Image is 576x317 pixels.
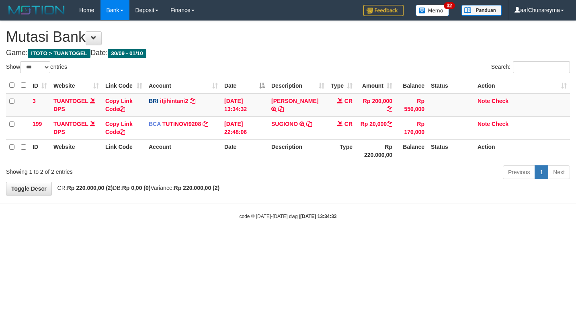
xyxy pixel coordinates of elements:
[6,4,67,16] img: MOTION_logo.png
[105,98,133,112] a: Copy Link Code
[53,98,88,104] a: TUANTOGEL
[478,121,490,127] a: Note
[203,121,208,127] a: Copy TUTINOVI9208 to clipboard
[174,185,220,191] strong: Rp 220.000,00 (2)
[428,78,474,93] th: Status
[102,139,146,162] th: Link Code
[146,139,221,162] th: Account
[271,121,298,127] a: SUGIONO
[503,165,535,179] a: Previous
[513,61,570,73] input: Search:
[328,139,356,162] th: Type
[146,78,221,93] th: Account: activate to sort column ascending
[535,165,548,179] a: 1
[300,214,336,219] strong: [DATE] 13:34:33
[363,5,404,16] img: Feedback.jpg
[6,182,52,196] a: Toggle Descr
[344,98,353,104] span: CR
[461,5,502,16] img: panduan.png
[221,78,268,93] th: Date: activate to sort column descending
[396,93,428,117] td: Rp 550,000
[474,78,570,93] th: Action: activate to sort column ascending
[149,98,158,104] span: BRI
[67,185,113,191] strong: Rp 220.000,00 (2)
[122,185,151,191] strong: Rp 0,00 (0)
[416,5,449,16] img: Button%20Memo.svg
[53,121,88,127] a: TUANTOGEL
[50,78,102,93] th: Website: activate to sort column ascending
[328,78,356,93] th: Type: activate to sort column ascending
[33,98,36,104] span: 3
[268,78,328,93] th: Description: activate to sort column ascending
[396,116,428,139] td: Rp 170,000
[356,78,396,93] th: Amount: activate to sort column ascending
[278,106,284,112] a: Copy MOSES HARIANTO to clipboard
[428,139,474,162] th: Status
[221,93,268,117] td: [DATE] 13:34:32
[492,121,508,127] a: Check
[53,185,220,191] span: CR: DB: Variance:
[50,116,102,139] td: DPS
[50,93,102,117] td: DPS
[149,121,161,127] span: BCA
[387,121,392,127] a: Copy Rp 20,000 to clipboard
[50,139,102,162] th: Website
[33,121,42,127] span: 199
[6,49,570,57] h4: Game: Date:
[160,98,188,104] a: itjihintani2
[105,121,133,135] a: Copy Link Code
[444,2,455,9] span: 32
[356,139,396,162] th: Rp 220.000,00
[387,106,392,112] a: Copy Rp 200,000 to clipboard
[492,98,508,104] a: Check
[478,98,490,104] a: Note
[306,121,312,127] a: Copy SUGIONO to clipboard
[6,61,67,73] label: Show entries
[102,78,146,93] th: Link Code: activate to sort column ascending
[221,139,268,162] th: Date
[29,78,50,93] th: ID: activate to sort column ascending
[162,121,201,127] a: TUTINOVI9208
[268,139,328,162] th: Description
[356,93,396,117] td: Rp 200,000
[108,49,146,58] span: 30/09 - 01/10
[190,98,195,104] a: Copy itjihintani2 to clipboard
[6,165,234,176] div: Showing 1 to 2 of 2 entries
[344,121,353,127] span: CR
[221,116,268,139] td: [DATE] 22:48:06
[396,78,428,93] th: Balance
[548,165,570,179] a: Next
[474,139,570,162] th: Action
[491,61,570,73] label: Search:
[28,49,90,58] span: ITOTO > TUANTOGEL
[29,139,50,162] th: ID
[271,98,318,104] a: [PERSON_NAME]
[6,29,570,45] h1: Mutasi Bank
[20,61,50,73] select: Showentries
[356,116,396,139] td: Rp 20,000
[240,214,337,219] small: code © [DATE]-[DATE] dwg |
[396,139,428,162] th: Balance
